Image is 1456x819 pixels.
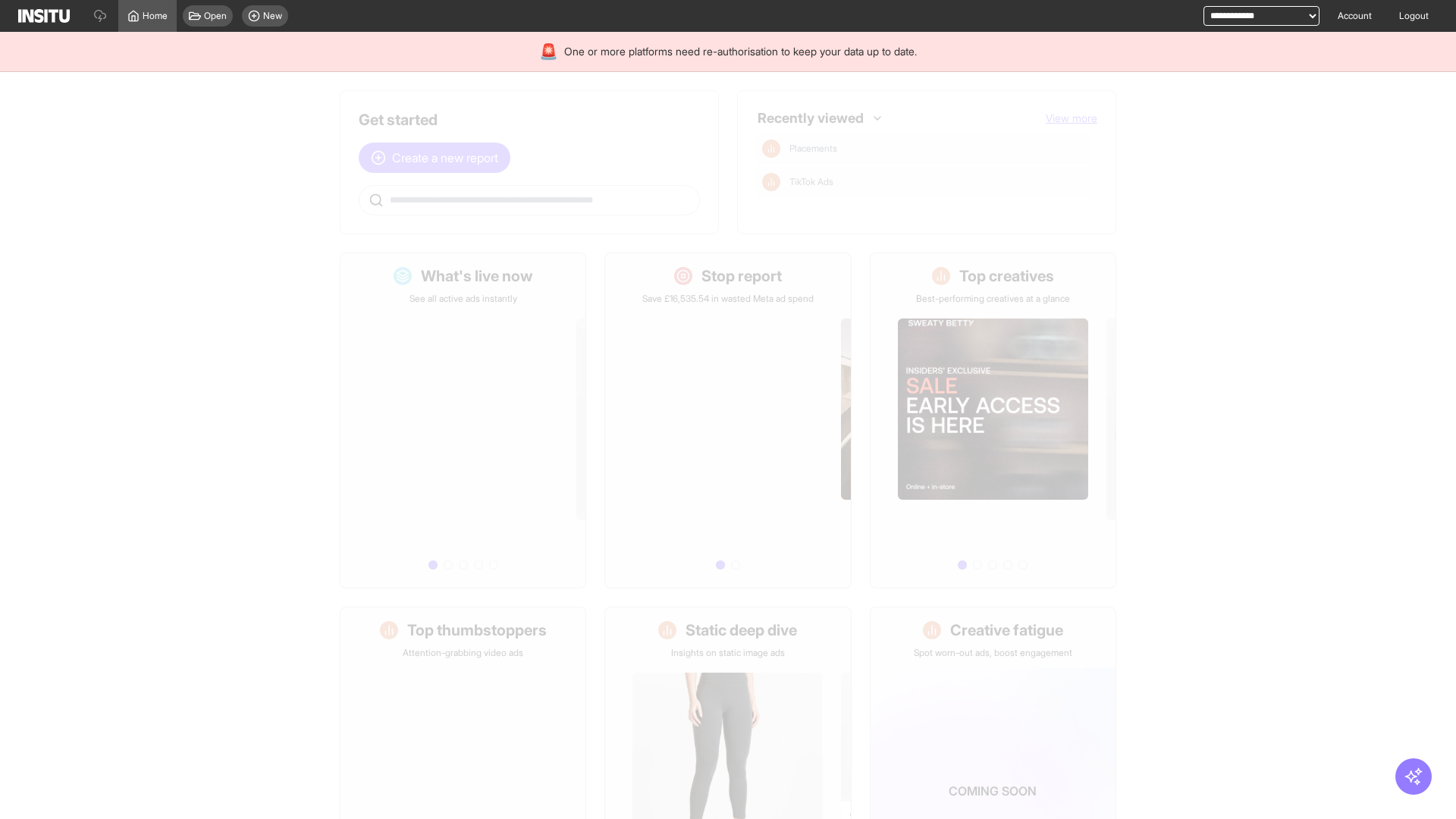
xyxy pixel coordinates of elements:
img: Logo [18,9,70,23]
div: 🚨 [539,41,558,62]
span: One or more platforms need re-authorisation to keep your data up to date. [564,44,917,59]
span: Open [204,10,227,22]
span: Home [143,10,168,22]
span: New [263,10,282,22]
